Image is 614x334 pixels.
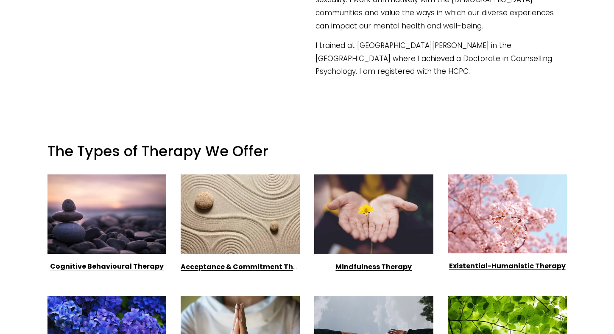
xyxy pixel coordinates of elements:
[47,143,567,160] h1: The Types of Therapy We Offer
[449,261,566,271] a: Existential-Humanistic Therapy
[47,39,567,78] p: I trained at [GEOGRAPHIC_DATA][PERSON_NAME] in the [GEOGRAPHIC_DATA] where I achieved a Doctorate...
[50,261,164,271] a: Cognitive Behavioural Therapy
[181,262,314,272] a: Acceptance & Commitment Therapy
[335,262,412,272] a: Mindfulness Therapy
